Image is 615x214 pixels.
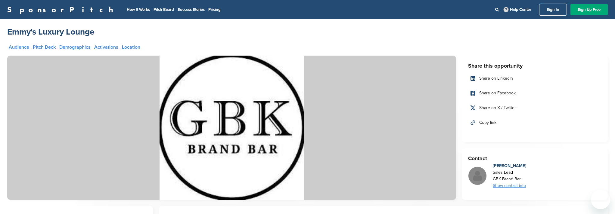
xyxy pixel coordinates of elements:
a: Copy link [468,116,602,129]
a: Share on X / Twitter [468,102,602,114]
div: Sales Lead [493,169,526,176]
a: Pitch Deck [33,45,56,50]
a: How It Works [127,7,150,12]
a: Share on LinkedIn [468,72,602,85]
img: Sponsorpitch & [7,56,456,200]
a: Sign Up Free [570,4,608,15]
a: SponsorPitch [7,6,117,14]
a: Sign In [539,4,567,16]
iframe: Button to launch messaging window [591,190,610,209]
h3: Share this opportunity [468,62,602,70]
span: Copy link [479,119,496,126]
a: Success Stories [178,7,205,12]
div: GBK Brand Bar [493,176,526,182]
a: Emmy's Luxury Lounge [7,26,94,37]
a: Activations [94,45,118,50]
a: Demographics [59,45,91,50]
a: Pitch Board [154,7,174,12]
div: [PERSON_NAME] [493,163,526,169]
a: Help Center [502,6,533,13]
img: Missing [468,167,486,185]
span: Share on X / Twitter [479,105,516,111]
div: Show contact info [493,182,526,189]
a: Location [122,45,140,50]
a: Audience [9,45,29,50]
h3: Contact [468,154,602,163]
a: Pricing [208,7,221,12]
a: Share on Facebook [468,87,602,99]
span: Share on LinkedIn [479,75,513,82]
span: Share on Facebook [479,90,516,96]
